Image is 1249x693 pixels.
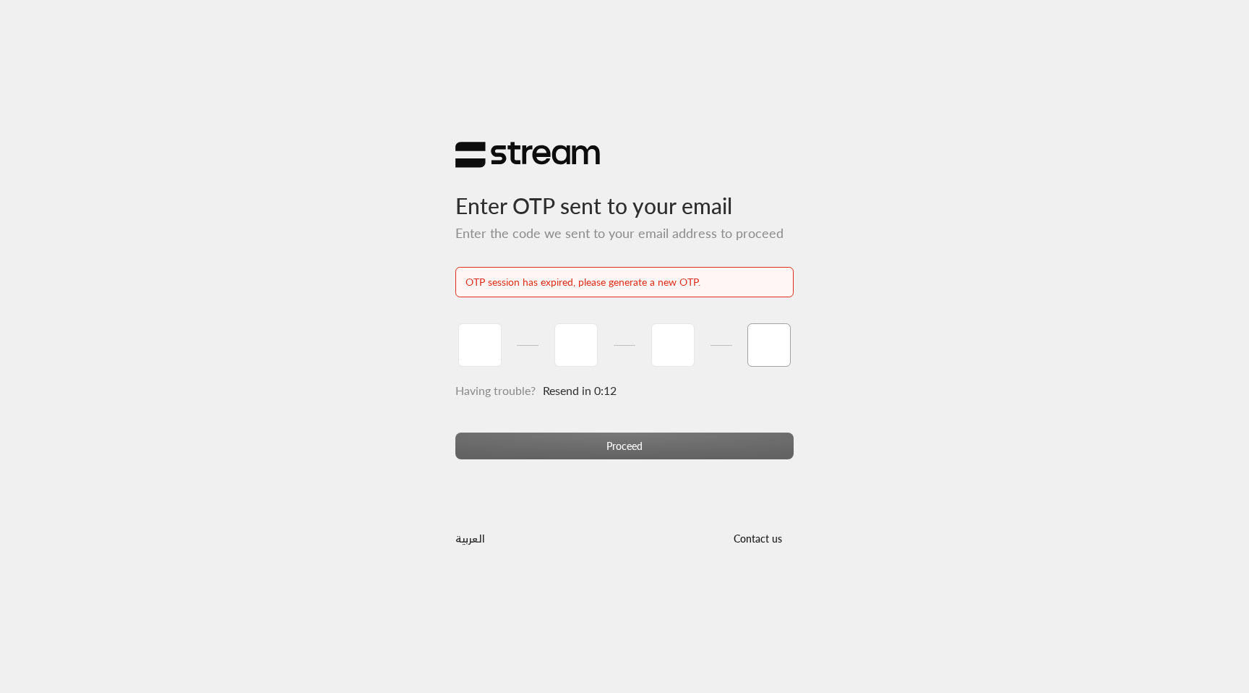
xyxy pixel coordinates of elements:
div: OTP session has expired, please generate a new OTP. [465,275,784,290]
span: Resend in 0:12 [543,383,617,397]
a: العربية [455,525,485,552]
button: Contact us [721,525,794,552]
h5: Enter the code we sent to your email address to proceed [455,226,794,242]
h3: Enter OTP sent to your email [455,169,794,218]
a: Contact us [721,532,794,545]
span: Having trouble? [455,383,536,397]
img: Stream Logo [455,141,600,169]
